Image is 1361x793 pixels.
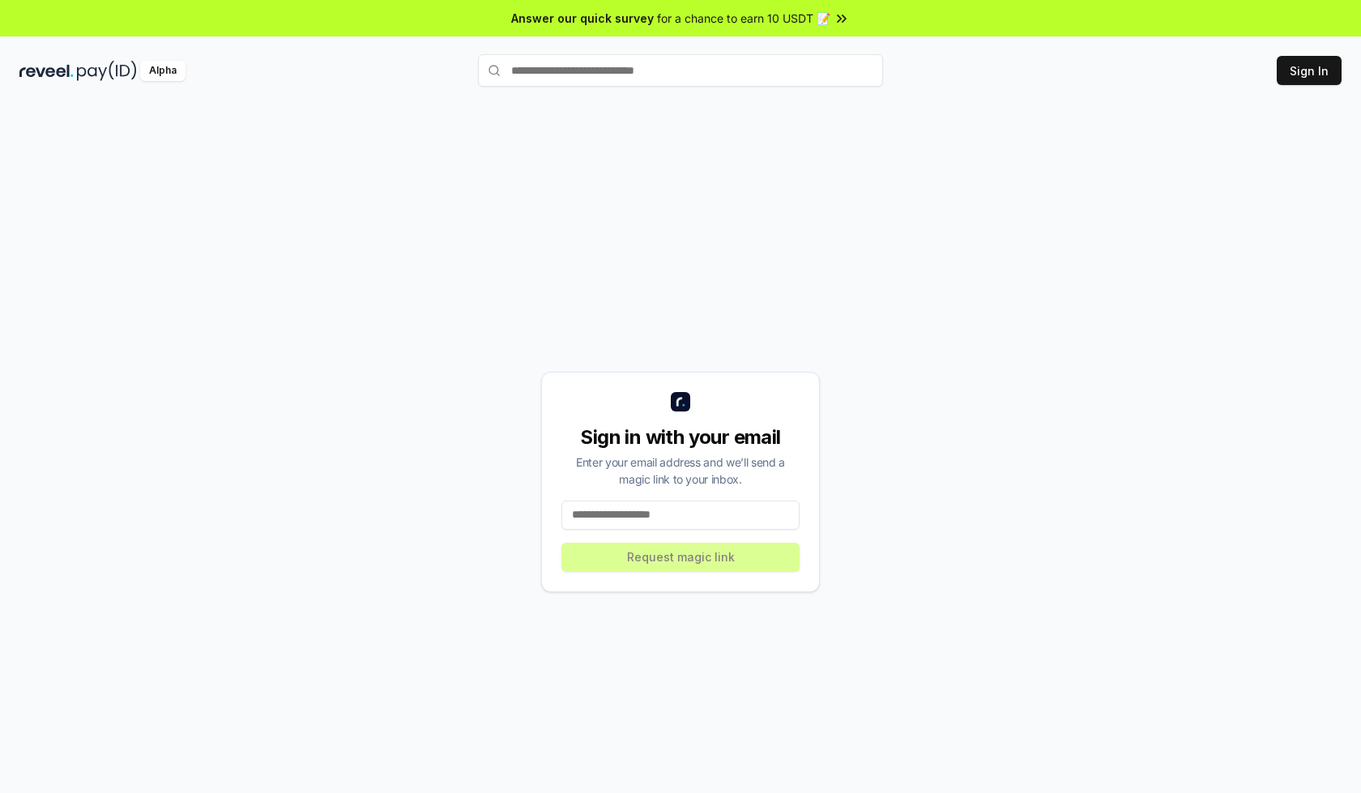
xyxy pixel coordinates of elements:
[561,454,800,488] div: Enter your email address and we’ll send a magic link to your inbox.
[1277,56,1342,85] button: Sign In
[140,61,186,81] div: Alpha
[19,61,74,81] img: reveel_dark
[671,392,690,411] img: logo_small
[561,424,800,450] div: Sign in with your email
[657,10,830,27] span: for a chance to earn 10 USDT 📝
[511,10,654,27] span: Answer our quick survey
[77,61,137,81] img: pay_id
